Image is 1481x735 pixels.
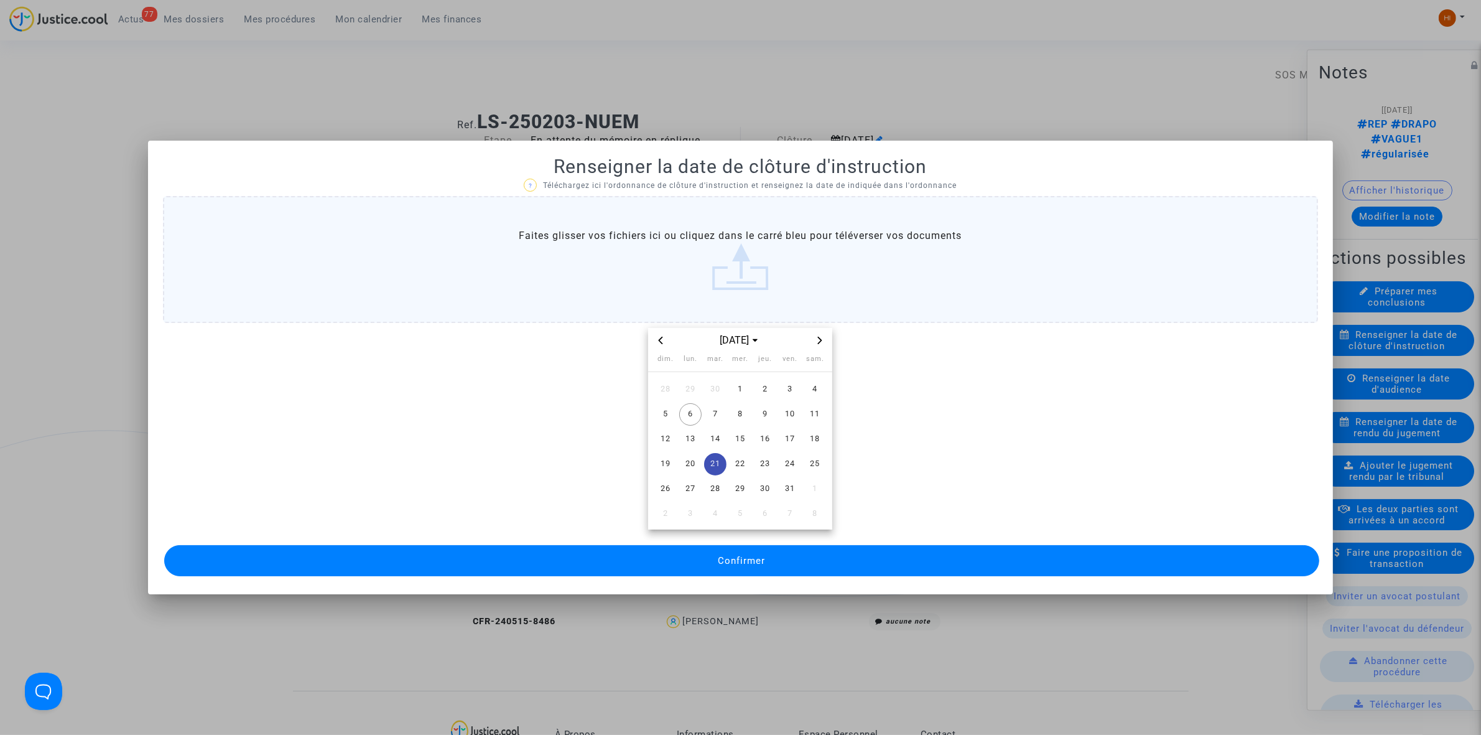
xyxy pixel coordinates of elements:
[728,477,753,502] td: 29 octobre 2025
[653,377,678,402] td: 28 septembre 2025
[653,333,668,349] button: Previous month
[653,427,678,452] td: 12 octobre 2025
[754,503,776,525] span: 6
[703,452,728,477] td: 21 octobre 2025
[728,402,753,427] td: 8 octobre 2025
[802,377,827,402] td: 4 octobre 2025
[728,502,753,527] td: 5 novembre 2025
[715,333,766,348] span: [DATE]
[804,378,826,401] span: 4
[678,402,703,427] td: 6 octobre 2025
[804,478,826,500] span: 1
[704,403,727,426] span: 7
[653,502,678,527] td: 2 novembre 2025
[778,377,802,402] td: 3 octobre 2025
[678,353,703,372] th: lundi
[779,403,801,426] span: 10
[684,355,697,363] span: lun.
[729,428,751,451] span: 15
[678,502,703,527] td: 3 novembre 2025
[753,377,778,402] td: 2 octobre 2025
[802,427,827,452] td: 18 octobre 2025
[704,428,727,451] span: 14
[654,503,677,525] span: 2
[704,453,727,475] span: 21
[804,503,826,525] span: 8
[778,402,802,427] td: 10 octobre 2025
[754,403,776,426] span: 9
[703,477,728,502] td: 28 octobre 2025
[729,503,751,525] span: 5
[728,427,753,452] td: 15 octobre 2025
[654,403,677,426] span: 5
[654,453,677,475] span: 19
[778,427,802,452] td: 17 octobre 2025
[753,452,778,477] td: 23 octobre 2025
[679,478,702,500] span: 27
[754,478,776,500] span: 30
[753,427,778,452] td: 16 octobre 2025
[778,477,802,502] td: 31 octobre 2025
[779,428,801,451] span: 17
[654,378,677,401] span: 28
[778,452,802,477] td: 24 octobre 2025
[729,453,751,475] span: 22
[804,428,826,451] span: 18
[679,503,702,525] span: 3
[753,402,778,427] td: 9 octobre 2025
[778,353,802,372] th: vendredi
[729,403,751,426] span: 8
[164,545,1319,576] button: Confirmer
[718,555,765,566] span: Confirmer
[657,355,674,363] span: dim.
[804,403,826,426] span: 11
[802,353,827,372] th: samedi
[802,452,827,477] td: 25 octobre 2025
[653,402,678,427] td: 5 octobre 2025
[703,377,728,402] td: 30 septembre 2025
[754,453,776,475] span: 23
[25,673,62,710] iframe: Help Scout Beacon - Open
[653,353,678,372] th: dimanche
[804,453,826,475] span: 25
[678,452,703,477] td: 20 octobre 2025
[732,355,748,363] span: mer.
[753,477,778,502] td: 30 octobre 2025
[678,427,703,452] td: 13 octobre 2025
[654,428,677,451] span: 12
[779,503,801,525] span: 7
[754,428,776,451] span: 16
[753,353,778,372] th: jeudi
[678,377,703,402] td: 29 septembre 2025
[679,378,702,401] span: 29
[812,333,827,349] button: Next month
[163,178,1318,194] p: Téléchargez ici l'ordonnance de clôture d'instruction et renseignez la date de indiquée dans l'or...
[802,402,827,427] td: 11 octobre 2025
[679,453,702,475] span: 20
[754,378,776,401] span: 2
[703,427,728,452] td: 14 octobre 2025
[753,502,778,527] td: 6 novembre 2025
[715,333,766,348] button: Choose month and year
[704,378,727,401] span: 30
[653,452,678,477] td: 19 octobre 2025
[678,477,703,502] td: 27 octobre 2025
[679,403,702,426] span: 6
[654,478,677,500] span: 26
[704,503,727,525] span: 4
[703,402,728,427] td: 7 octobre 2025
[758,355,772,363] span: jeu.
[707,355,723,363] span: mar.
[728,452,753,477] td: 22 octobre 2025
[703,353,728,372] th: mardi
[779,478,801,500] span: 31
[679,428,702,451] span: 13
[779,378,801,401] span: 3
[802,477,827,502] td: 1 novembre 2025
[729,478,751,500] span: 29
[779,453,801,475] span: 24
[728,353,753,372] th: mercredi
[703,502,728,527] td: 4 novembre 2025
[729,378,751,401] span: 1
[728,377,753,402] td: 1 octobre 2025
